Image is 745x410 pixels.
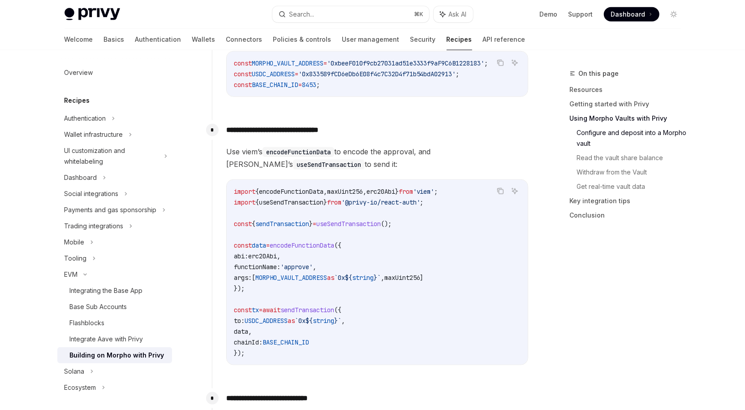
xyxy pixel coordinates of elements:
[434,6,473,22] button: Ask AI
[611,10,646,19] span: Dashboard
[65,29,93,50] a: Welcome
[374,274,377,282] span: }
[345,274,352,282] span: ${
[263,338,309,346] span: BASE_CHAIN_ID
[234,81,252,89] span: const
[65,8,120,21] img: light logo
[280,263,313,271] span: 'approve'
[485,59,488,67] span: ;
[420,274,424,282] span: ]
[413,188,435,196] span: 'viem'
[509,185,521,197] button: Ask AI
[234,263,280,271] span: functionName:
[327,198,341,206] span: from
[65,113,106,124] div: Authentication
[570,83,688,97] a: Resources
[234,70,252,78] span: const
[263,306,280,314] span: await
[70,285,143,296] div: Integrating the Base App
[410,29,436,50] a: Security
[280,306,334,314] span: sendTransaction
[495,57,506,69] button: Copy the contents from the code block
[248,327,252,336] span: ,
[334,306,341,314] span: ({
[399,188,413,196] span: from
[57,299,172,315] a: Base Sub Accounts
[302,81,316,89] span: 8453
[384,274,420,282] span: maxUint256
[352,274,374,282] span: string
[245,317,288,325] span: USDC_ADDRESS
[323,188,327,196] span: ,
[234,198,255,206] span: import
[295,70,298,78] span: =
[57,347,172,363] a: Building on Morpho with Privy
[577,179,688,194] a: Get real-time vault data
[334,274,345,282] span: `0x
[295,317,306,325] span: `0x
[259,198,323,206] span: useSendTransaction
[65,129,123,140] div: Wallet infrastructure
[341,198,420,206] span: '@privy-io/react-auth'
[667,7,681,22] button: Toggle dark mode
[234,59,252,67] span: const
[313,220,316,228] span: =
[234,338,263,346] span: chainId:
[65,95,90,106] h5: Recipes
[248,252,277,260] span: erc20Abi
[363,188,366,196] span: ,
[65,221,124,231] div: Trading integrations
[270,241,334,249] span: encodeFunctionData
[259,188,323,196] span: encodeFunctionData
[65,382,96,393] div: Ecosystem
[289,9,314,20] div: Search...
[70,350,164,361] div: Building on Morpho with Privy
[327,274,334,282] span: as
[316,81,320,89] span: ;
[306,317,313,325] span: ${
[316,220,381,228] span: useSendTransaction
[252,306,259,314] span: tx
[309,220,313,228] span: }
[570,97,688,111] a: Getting started with Privy
[252,220,255,228] span: {
[70,318,105,328] div: Flashblocks
[65,269,78,280] div: EVM
[288,317,295,325] span: as
[366,188,395,196] span: erc20Abi
[252,241,266,249] span: data
[234,274,252,282] span: args:
[338,317,341,325] span: `
[255,198,259,206] span: {
[570,208,688,222] a: Conclusion
[456,70,460,78] span: ;
[323,59,327,67] span: =
[65,145,159,167] div: UI customization and whitelabeling
[570,111,688,126] a: Using Morpho Vaults with Privy
[577,165,688,179] a: Withdraw from the Vault
[435,188,438,196] span: ;
[259,306,263,314] span: =
[395,188,399,196] span: }
[70,301,127,312] div: Base Sub Accounts
[420,198,424,206] span: ;
[226,29,263,50] a: Connectors
[234,317,245,325] span: to:
[327,59,485,67] span: '0xbeeF010f9cb27031ad51e3333f9aF9C6B1228183'
[70,334,143,345] div: Integrate Aave with Privy
[192,29,215,50] a: Wallets
[255,220,309,228] span: sendTransaction
[234,241,252,249] span: const
[65,205,157,215] div: Payments and gas sponsorship
[252,59,323,67] span: MORPHO_VAULT_ADDRESS
[313,317,334,325] span: string
[277,252,280,260] span: ,
[381,274,384,282] span: ,
[263,147,334,157] code: encodeFunctionData
[234,349,245,357] span: });
[313,263,316,271] span: ,
[273,29,332,50] a: Policies & controls
[334,241,341,249] span: ({
[483,29,525,50] a: API reference
[341,317,345,325] span: ,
